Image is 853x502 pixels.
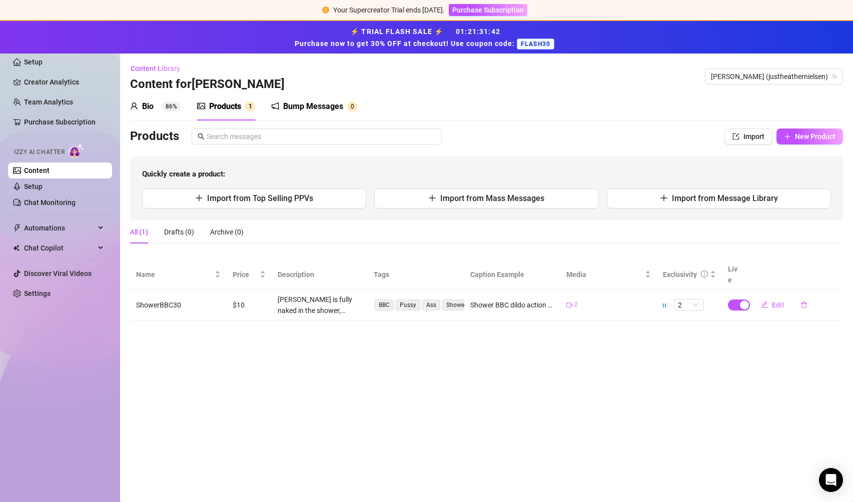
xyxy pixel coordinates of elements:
[732,133,739,140] span: import
[560,259,657,290] th: Media
[295,27,558,47] strong: ⚡ TRIAL FLASH SALE ⚡
[831,73,837,79] span: team
[440,193,544,203] span: Import from Mass Messages
[24,269,92,277] a: Discover Viral Videos
[69,143,84,158] img: AI Chatter
[24,166,50,174] a: Content
[130,76,285,92] h3: Content for [PERSON_NAME]
[449,6,527,14] a: Purchase Subscription
[142,100,154,112] div: Bio
[464,259,561,290] th: Caption Example
[660,194,668,202] span: plus
[368,259,464,290] th: Tags
[207,131,436,142] input: Search messages
[130,290,227,320] td: ShowerBBC30
[347,101,357,111] sup: 0
[24,98,73,106] a: Team Analytics
[722,259,747,290] th: Live
[295,39,517,47] strong: Purchase now to get 30% OFF at checkout! Use coupon code:
[233,269,258,280] span: Price
[249,103,252,110] span: 1
[227,259,272,290] th: Price
[24,220,95,236] span: Automations
[283,100,343,112] div: Bump Messages
[374,188,598,208] button: Import from Mass Messages
[574,300,578,309] span: 2
[772,301,784,309] span: Edit
[800,301,807,308] span: delete
[245,101,255,111] sup: 1
[678,299,700,310] span: 2
[442,299,470,310] span: Shower
[197,102,205,110] span: picture
[795,132,835,140] span: New Product
[271,102,279,110] span: notification
[130,60,188,76] button: Content Library
[131,64,180,72] span: Content Library
[162,101,181,111] sup: 86%
[375,299,394,310] span: BBC
[428,194,436,202] span: plus
[333,6,445,14] span: Your Supercreator Trial ends [DATE].
[13,224,21,232] span: thunderbolt
[130,259,227,290] th: Name
[195,194,203,202] span: plus
[13,244,20,251] img: Chat Copilot
[449,4,527,16] button: Purchase Subscription
[14,147,65,157] span: Izzy AI Chatter
[422,299,440,310] span: Ass
[207,193,313,203] span: Import from Top Selling PPVs
[130,102,138,110] span: user
[210,226,244,237] div: Archive (0)
[743,132,764,140] span: Import
[452,6,524,14] span: Purchase Subscription
[753,297,792,313] button: Edit
[24,198,76,206] a: Chat Monitoring
[136,269,213,280] span: Name
[24,118,96,126] a: Purchase Subscription
[130,128,179,144] h3: Products
[24,182,43,190] a: Setup
[278,294,362,316] div: [PERSON_NAME] is fully naked in the shower, spreading her legs wide while stroking and rubbing a ...
[142,169,225,178] strong: Quickly create a product:
[209,100,241,112] div: Products
[672,193,778,203] span: Import from Message Library
[24,58,43,66] a: Setup
[517,38,554,49] span: FLASH30
[396,299,420,310] span: Pussy
[607,188,831,208] button: Import from Message Library
[776,128,843,144] button: New Product
[322,6,329,13] span: exclamation-circle
[142,188,366,208] button: Import from Top Selling PPVs
[164,226,194,237] div: Drafts (0)
[566,302,572,308] span: video-camera
[130,226,148,237] div: All (1)
[819,468,843,492] div: Open Intercom Messenger
[711,69,837,84] span: Heather (justheathernielsen)
[198,133,205,140] span: search
[663,269,697,280] div: Exclusivity
[701,270,708,277] span: info-circle
[272,259,368,290] th: Description
[724,128,772,144] button: Import
[792,297,815,313] button: delete
[470,299,555,310] div: Shower BBC dildo action 😏 Massive but it fit 😜
[456,27,500,35] span: 01 : 21 : 31 : 42
[761,301,768,308] span: edit
[566,269,643,280] span: Media
[24,289,51,297] a: Settings
[24,74,104,90] a: Creator Analytics
[784,133,791,140] span: plus
[24,240,95,256] span: Chat Copilot
[227,290,272,320] td: $10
